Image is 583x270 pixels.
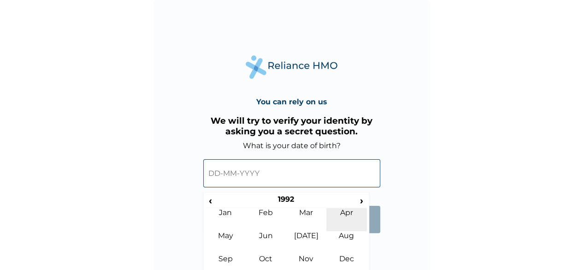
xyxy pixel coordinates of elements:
span: ‹ [206,195,215,206]
td: May [206,231,246,254]
h3: We will try to verify your identity by asking you a secret question. [203,115,380,137]
input: DD-MM-YYYY [203,159,380,187]
td: Apr [326,208,367,231]
td: Aug [326,231,367,254]
td: Jan [206,208,246,231]
h4: You can rely on us [256,97,327,106]
th: 1992 [215,195,357,208]
img: Reliance Health's Logo [246,55,338,79]
span: › [357,195,367,206]
td: Mar [286,208,327,231]
label: What is your date of birth? [243,141,341,150]
td: Jun [246,231,286,254]
td: [DATE] [286,231,327,254]
td: Feb [246,208,286,231]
